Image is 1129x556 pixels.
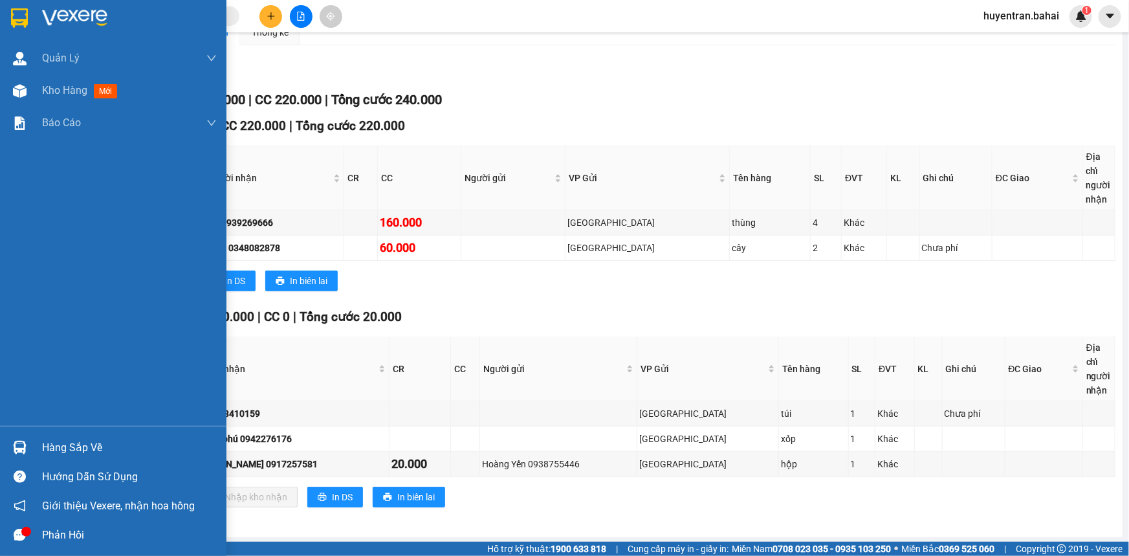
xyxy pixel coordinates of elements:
[922,241,991,255] div: Chưa phí
[11,8,28,28] img: logo-vxr
[14,500,26,512] span: notification
[641,362,765,376] span: VP Gửi
[383,493,392,503] span: printer
[264,309,290,324] span: CC 0
[781,432,846,446] div: xốp
[1057,544,1066,553] span: copyright
[637,401,779,427] td: Sài Gòn
[567,241,727,255] div: [GEOGRAPHIC_DATA]
[197,309,254,324] span: CR 20.000
[200,487,298,507] button: downloadNhập kho nhận
[1004,542,1006,556] span: |
[1104,10,1116,22] span: caret-down
[289,118,292,133] span: |
[296,12,305,21] span: file-add
[296,118,405,133] span: Tổng cước 220.000
[844,241,884,255] div: Khác
[996,171,1069,185] span: ĐC Giao
[943,337,1005,401] th: Ghi chú
[920,146,993,210] th: Ghi chú
[276,276,285,287] span: printer
[639,432,776,446] div: [GEOGRAPHIC_DATA]
[293,309,296,324] span: |
[779,337,849,401] th: Tên hàng
[42,438,217,458] div: Hàng sắp về
[781,457,846,471] div: hộp
[195,432,386,446] div: phong phú 0942276176
[877,457,912,471] div: Khác
[945,406,1003,421] div: Chưa phí
[773,544,891,554] strong: 0708 023 035 - 0935 103 250
[208,171,331,185] span: Người nhận
[875,337,914,401] th: ĐVT
[252,25,289,39] div: Thống kê
[42,498,195,514] span: Giới thiệu Vexere, nhận hoa hồng
[569,171,716,185] span: VP Gửi
[14,471,26,483] span: question-circle
[378,146,461,210] th: CC
[206,241,342,255] div: sang 0348082878
[732,542,891,556] span: Miền Nam
[14,529,26,541] span: message
[42,526,217,545] div: Phản hồi
[332,490,353,504] span: In DS
[265,271,338,291] button: printerIn biên lai
[730,146,811,210] th: Tên hàng
[639,457,776,471] div: [GEOGRAPHIC_DATA]
[200,271,256,291] button: printerIn DS
[13,84,27,98] img: warehouse-icon
[206,216,342,230] div: nhi 0939269666
[94,84,117,98] span: mới
[887,146,919,210] th: KL
[380,239,459,257] div: 60.000
[551,544,606,554] strong: 1900 633 818
[637,452,779,477] td: Sài Gòn
[389,337,451,401] th: CR
[877,406,912,421] div: Khác
[565,210,730,236] td: Sài Gòn
[637,427,779,452] td: Sài Gòn
[325,92,328,107] span: |
[732,216,808,230] div: thùng
[1084,6,1089,15] span: 1
[13,441,27,454] img: warehouse-icon
[915,337,943,401] th: KL
[813,216,839,230] div: 4
[851,406,873,421] div: 1
[206,118,217,128] span: down
[813,241,839,255] div: 2
[565,236,730,261] td: Sài Gòn
[973,8,1069,24] span: huyentran.bahai
[221,118,286,133] span: CC 220.000
[732,241,808,255] div: cây
[373,487,445,507] button: printerIn biên lai
[318,493,327,503] span: printer
[1099,5,1121,28] button: caret-down
[616,542,618,556] span: |
[290,274,327,288] span: In biên lai
[380,214,459,232] div: 160.000
[639,406,776,421] div: [GEOGRAPHIC_DATA]
[326,12,335,21] span: aim
[851,432,873,446] div: 1
[451,337,480,401] th: CC
[939,544,994,554] strong: 0369 525 060
[811,146,842,210] th: SL
[13,117,27,130] img: solution-icon
[259,5,282,28] button: plus
[196,362,375,376] span: Người nhận
[901,542,994,556] span: Miền Bắc
[42,467,217,487] div: Hướng dẫn sử dụng
[1009,362,1069,376] span: ĐC Giao
[844,216,884,230] div: Khác
[849,337,876,401] th: SL
[195,457,386,471] div: [PERSON_NAME] 0917257581
[1075,10,1087,22] img: icon-new-feature
[42,115,81,131] span: Báo cáo
[842,146,887,210] th: ĐVT
[1086,150,1112,206] div: Địa chỉ người nhận
[13,52,27,65] img: warehouse-icon
[781,406,846,421] div: túi
[1082,6,1091,15] sup: 1
[482,457,635,471] div: Hoàng Yến 0938755446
